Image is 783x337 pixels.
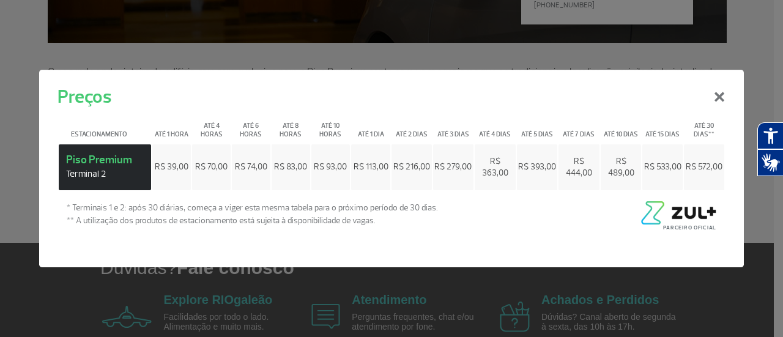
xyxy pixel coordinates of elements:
div: Plugin de acessibilidade da Hand Talk. [757,122,783,176]
span: ** A utilização dos produtos de estacionamento está sujeita à disponibilidade de vagas. [67,214,438,227]
th: Até 4 horas [192,112,231,143]
span: R$ 216,00 [393,161,430,172]
h5: Preços [58,83,111,111]
th: Até 3 dias [433,112,473,143]
span: R$ 279,00 [434,161,472,172]
th: Até 5 dias [517,112,557,143]
strong: Piso Premium [66,153,144,180]
span: R$ 393,00 [518,161,556,172]
span: R$ 533,00 [644,161,681,172]
span: R$ 39,00 [155,161,188,172]
button: Close [703,73,735,117]
th: Até 7 dias [558,112,599,143]
th: Até 2 dias [391,112,432,143]
span: R$ 572,00 [686,161,722,172]
span: R$ 74,00 [235,161,267,172]
span: R$ 113,00 [354,161,388,172]
th: Até 10 dias [601,112,642,143]
span: Parceiro Oficial [663,224,716,231]
span: Terminal 2 [66,168,144,180]
span: R$ 444,00 [566,156,592,179]
th: Até 10 horas [311,112,350,143]
button: Abrir tradutor de língua de sinais. [757,149,783,176]
img: logo-zul-black.png [638,201,716,224]
th: Até 1 dia [351,112,390,143]
th: Até 6 horas [232,112,270,143]
th: Até 1 hora [152,112,191,143]
th: Até 8 horas [272,112,310,143]
span: * Terminais 1 e 2: após 30 diárias, começa a viger esta mesma tabela para o próximo período de 30... [67,201,438,214]
span: R$ 93,00 [314,161,347,172]
span: R$ 489,00 [608,156,634,179]
span: R$ 363,00 [482,156,508,179]
button: Abrir recursos assistivos. [757,122,783,149]
span: R$ 70,00 [195,161,228,172]
th: Estacionamento [59,112,151,143]
th: Até 4 dias [475,112,516,143]
th: Até 15 dias [642,112,683,143]
th: Até 30 dias** [684,112,724,143]
span: R$ 83,00 [274,161,307,172]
